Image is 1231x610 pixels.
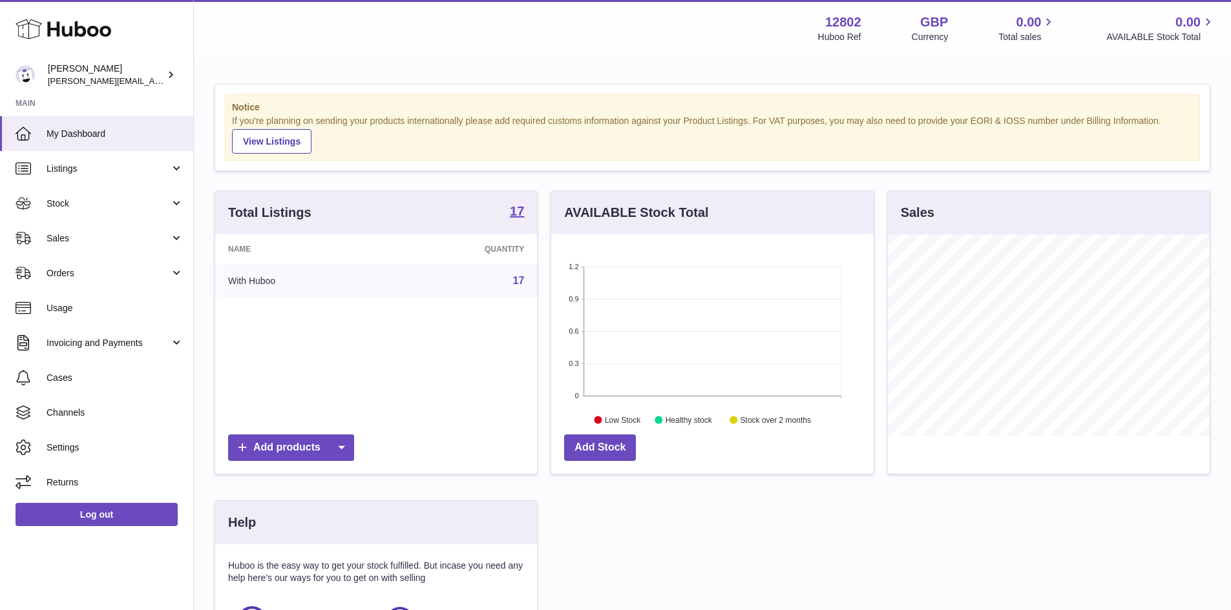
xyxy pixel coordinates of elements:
span: Usage [47,302,184,314]
span: Channels [47,407,184,419]
div: Huboo Ref [818,31,861,43]
span: Listings [47,163,170,175]
h3: Total Listings [228,204,311,221]
a: Add Stock [564,434,636,461]
span: Sales [47,232,170,245]
span: My Dashboard [47,128,184,140]
text: 1.2 [569,263,579,270]
span: Returns [47,476,184,489]
a: 17 [513,275,525,286]
span: [PERSON_NAME][EMAIL_ADDRESS][PERSON_NAME][DOMAIN_NAME] [48,76,328,86]
div: If you're planning on sending your products internationally please add required customs informati... [232,115,1193,154]
span: 0.00 [1175,14,1201,31]
span: Stock [47,198,170,210]
strong: 17 [510,205,524,218]
a: 0.00 Total sales [998,14,1056,43]
h3: Sales [901,204,934,221]
text: 0.6 [569,327,579,335]
th: Quantity [385,234,537,264]
text: Low Stock [605,415,641,424]
text: 0.3 [569,360,579,367]
span: Settings [47,442,184,454]
p: Huboo is the easy way to get your stock fulfilled. But incase you need any help here's our ways f... [228,560,524,584]
th: Name [215,234,385,264]
td: With Huboo [215,264,385,298]
text: 0.9 [569,295,579,303]
strong: Notice [232,101,1193,114]
strong: 12802 [825,14,861,31]
a: Add products [228,434,354,461]
span: AVAILABLE Stock Total [1106,31,1215,43]
a: 17 [510,205,524,220]
a: View Listings [232,129,311,154]
span: 0.00 [1016,14,1042,31]
h3: AVAILABLE Stock Total [564,204,708,221]
span: Cases [47,372,184,384]
img: jason.devine@huboo.com [16,65,35,85]
span: Total sales [998,31,1056,43]
text: Healthy stock [666,415,713,424]
a: 0.00 AVAILABLE Stock Total [1106,14,1215,43]
h3: Help [228,514,256,531]
div: Currency [912,31,949,43]
text: 0 [575,392,579,400]
text: Stock over 2 months [741,415,811,424]
a: Log out [16,503,178,526]
div: [PERSON_NAME] [48,63,164,87]
span: Invoicing and Payments [47,337,170,349]
strong: GBP [920,14,948,31]
span: Orders [47,267,170,280]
